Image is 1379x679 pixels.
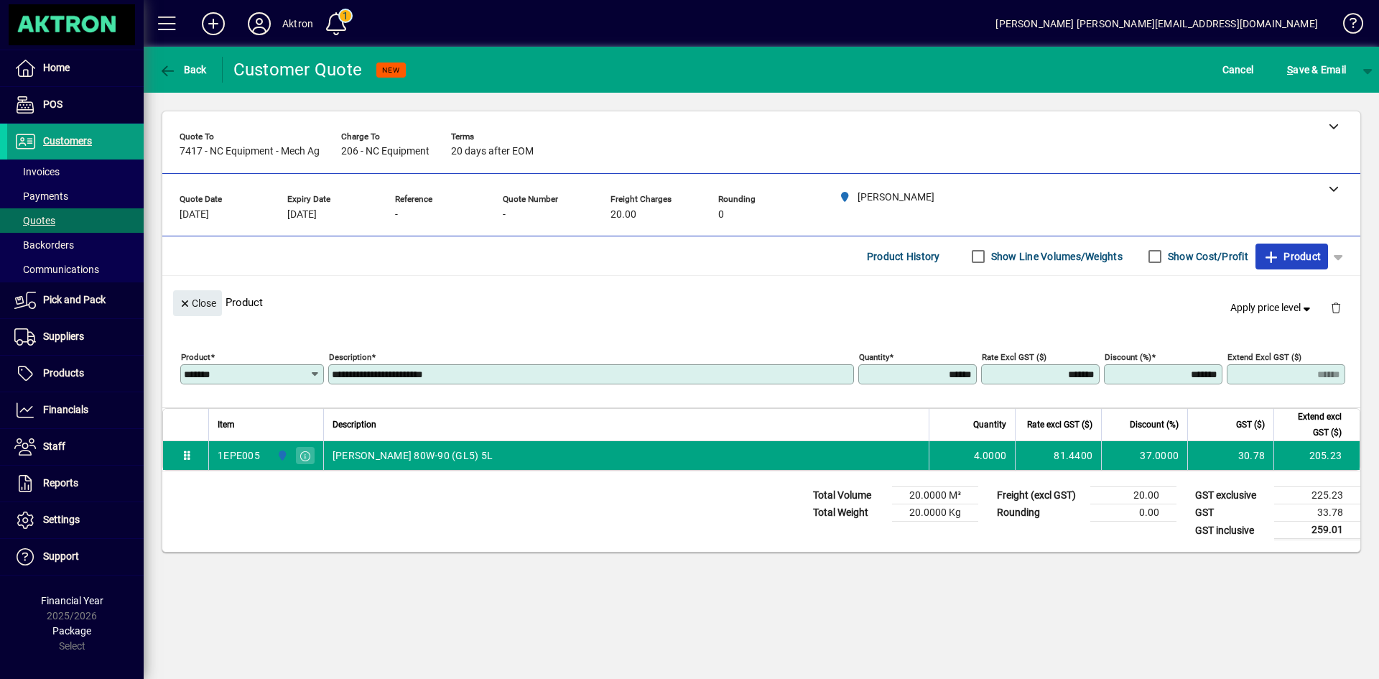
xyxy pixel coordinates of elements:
[43,367,84,379] span: Products
[1219,57,1258,83] button: Cancel
[190,11,236,37] button: Add
[1274,487,1360,504] td: 225.23
[236,11,282,37] button: Profile
[7,87,144,123] a: POS
[218,417,235,433] span: Item
[43,514,80,525] span: Settings
[14,264,99,275] span: Communications
[43,294,106,305] span: Pick and Pack
[1280,57,1353,83] button: Save & Email
[451,146,534,157] span: 20 days after EOM
[43,440,65,452] span: Staff
[7,502,144,538] a: Settings
[988,249,1123,264] label: Show Line Volumes/Weights
[41,595,103,606] span: Financial Year
[1274,522,1360,540] td: 259.01
[155,57,210,83] button: Back
[1188,504,1274,522] td: GST
[7,184,144,208] a: Payments
[503,209,506,221] span: -
[1236,417,1265,433] span: GST ($)
[1274,504,1360,522] td: 33.78
[1222,58,1254,81] span: Cancel
[1230,300,1314,315] span: Apply price level
[859,352,889,362] mat-label: Quantity
[173,290,222,316] button: Close
[806,487,892,504] td: Total Volume
[1027,417,1092,433] span: Rate excl GST ($)
[995,12,1318,35] div: [PERSON_NAME] [PERSON_NAME][EMAIL_ADDRESS][DOMAIN_NAME]
[718,209,724,221] span: 0
[52,625,91,637] span: Package
[181,352,210,362] mat-label: Product
[1165,249,1248,264] label: Show Cost/Profit
[892,487,978,504] td: 20.0000 M³
[1090,504,1176,522] td: 0.00
[218,448,260,463] div: 1EPE005
[180,146,320,157] span: 7417 - NC Equipment - Mech Ag
[1225,295,1319,321] button: Apply price level
[867,245,940,268] span: Product History
[180,209,209,221] span: [DATE]
[1188,522,1274,540] td: GST inclusive
[1255,244,1328,269] button: Product
[233,58,363,81] div: Customer Quote
[43,98,62,110] span: POS
[170,296,226,309] app-page-header-button: Close
[1273,441,1360,470] td: 205.23
[7,233,144,257] a: Backorders
[7,160,144,184] a: Invoices
[7,319,144,355] a: Suppliers
[1332,3,1361,50] a: Knowledge Base
[7,257,144,282] a: Communications
[1287,64,1293,75] span: S
[982,352,1046,362] mat-label: Rate excl GST ($)
[7,392,144,428] a: Financials
[43,550,79,562] span: Support
[162,276,1360,328] div: Product
[43,135,92,147] span: Customers
[273,448,289,463] span: HAMILTON
[7,429,144,465] a: Staff
[43,62,70,73] span: Home
[1105,352,1151,362] mat-label: Discount (%)
[610,209,636,221] span: 20.00
[341,146,430,157] span: 206 - NC Equipment
[14,239,74,251] span: Backorders
[333,448,493,463] span: [PERSON_NAME] 80W-90 (GL5) 5L
[1263,245,1321,268] span: Product
[7,282,144,318] a: Pick and Pack
[7,356,144,392] a: Products
[159,64,207,75] span: Back
[1101,441,1187,470] td: 37.0000
[144,57,223,83] app-page-header-button: Back
[7,466,144,502] a: Reports
[861,244,946,269] button: Product History
[990,487,1090,504] td: Freight (excl GST)
[43,331,84,342] span: Suppliers
[1319,290,1353,325] button: Delete
[333,417,376,433] span: Description
[1130,417,1179,433] span: Discount (%)
[282,12,313,35] div: Aktron
[395,209,398,221] span: -
[7,50,144,86] a: Home
[973,417,1006,433] span: Quantity
[1090,487,1176,504] td: 20.00
[382,65,400,75] span: NEW
[990,504,1090,522] td: Rounding
[14,190,68,202] span: Payments
[179,292,216,315] span: Close
[14,166,60,177] span: Invoices
[1187,441,1273,470] td: 30.78
[14,215,55,226] span: Quotes
[806,504,892,522] td: Total Weight
[1024,448,1092,463] div: 81.4400
[329,352,371,362] mat-label: Description
[892,504,978,522] td: 20.0000 Kg
[43,404,88,415] span: Financials
[43,477,78,489] span: Reports
[1188,487,1274,504] td: GST exclusive
[974,448,1007,463] span: 4.0000
[7,208,144,233] a: Quotes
